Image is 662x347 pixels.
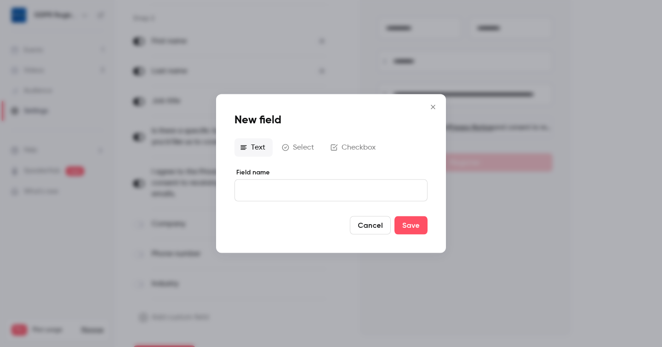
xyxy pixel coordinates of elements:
button: Save [394,216,428,235]
button: Checkbox [325,139,383,157]
button: Close [424,98,442,116]
label: Field name [234,168,428,177]
button: Select [276,139,321,157]
button: Cancel [350,216,391,235]
h1: New field [234,113,428,127]
button: Text [234,139,273,157]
